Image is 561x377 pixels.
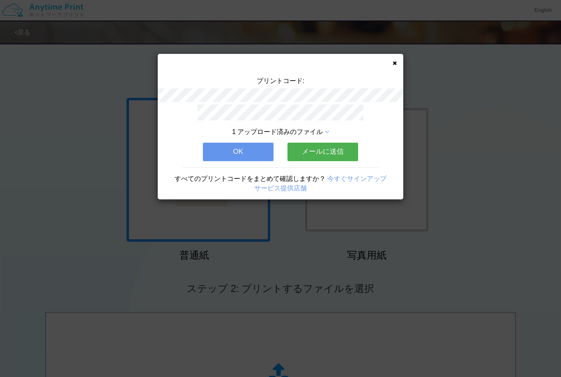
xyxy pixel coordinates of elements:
button: メールに送信 [287,143,358,161]
a: サービス提供店舗 [254,185,307,192]
span: すべてのプリントコードをまとめて確認しますか？ [175,175,326,182]
button: OK [203,143,274,161]
span: プリントコード: [257,77,304,84]
a: 今すぐサインアップ [327,175,386,182]
span: 1 アップロード済みのファイル [232,128,323,135]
